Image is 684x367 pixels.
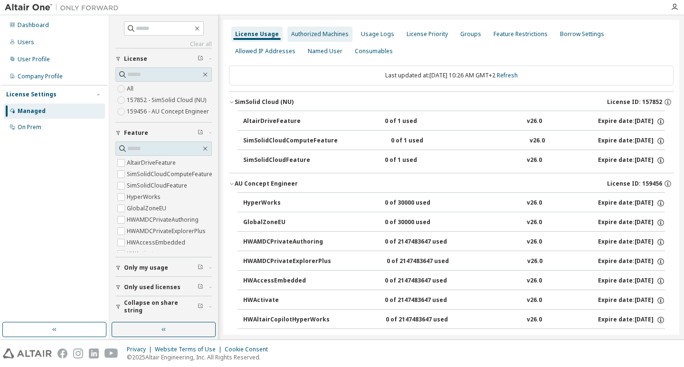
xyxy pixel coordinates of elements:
div: 0 of 1 used [391,137,476,145]
div: Expire date: [DATE] [598,137,665,145]
div: Authorized Machines [291,30,349,38]
div: 0 of 2147483647 used [385,277,470,285]
label: HyperWorks [127,191,162,203]
div: Last updated at: [DATE] 10:26 AM GMT+2 [229,66,674,85]
button: Only my usage [115,257,212,278]
div: Privacy [127,346,155,353]
div: Expire date: [DATE] [598,218,665,227]
div: v26.0 [530,137,545,145]
span: License ID: 157852 [607,98,662,106]
a: Refresh [497,71,518,79]
div: v26.0 [527,238,542,246]
img: youtube.svg [104,348,118,358]
img: facebook.svg [57,348,67,358]
button: HWAltairOneDesktop0 of 2147483647 usedv26.0Expire date:[DATE] [243,329,665,350]
div: Borrow Settings [560,30,604,38]
div: Expire date: [DATE] [598,238,665,246]
div: AU Concept Engineer [235,180,298,188]
span: Clear filter [198,264,203,272]
div: HWActivate [243,296,329,305]
div: Feature Restrictions [494,30,548,38]
button: HWAMDCPrivateExplorerPlus0 of 2147483647 usedv26.0Expire date:[DATE] [243,251,665,272]
button: AltairDriveFeature0 of 1 usedv26.0Expire date:[DATE] [243,111,665,132]
div: HyperWorks [243,199,329,207]
div: Dashboard [18,21,49,29]
label: SimSolidCloudFeature [127,180,189,191]
span: Only used licenses [124,283,180,291]
button: Feature [115,122,212,143]
span: Clear filter [198,283,203,291]
label: GlobalZoneEU [127,203,168,214]
div: 0 of 2147483647 used [387,257,472,266]
div: Company Profile [18,73,63,80]
label: HWAMDCPrivateExplorerPlus [127,226,208,237]
button: HWActivate0 of 2147483647 usedv26.0Expire date:[DATE] [243,290,665,311]
div: GlobalZoneEU [243,218,329,227]
div: v26.0 [527,316,542,324]
div: Managed [18,107,46,115]
img: instagram.svg [73,348,83,358]
span: Clear filter [198,303,203,311]
label: HWAccessEmbedded [127,237,187,248]
button: Collapse on share string [115,296,212,317]
div: 0 of 2147483647 used [385,296,470,305]
img: linkedin.svg [89,348,99,358]
div: Consumables [355,47,393,55]
div: HWAMDCPrivateAuthoring [243,238,329,246]
span: Clear filter [198,129,203,137]
div: License Settings [6,91,57,98]
div: HWAccessEmbedded [243,277,329,285]
div: 0 of 2147483647 used [385,238,470,246]
div: v26.0 [527,257,542,266]
div: 0 of 30000 used [385,199,470,207]
label: AltairDriveFeature [127,157,178,169]
button: SimSolidCloudFeature0 of 1 usedv26.0Expire date:[DATE] [243,150,665,171]
div: v26.0 [527,277,542,285]
div: Expire date: [DATE] [598,117,665,126]
button: HWAccessEmbedded0 of 2147483647 usedv26.0Expire date:[DATE] [243,271,665,292]
div: v26.0 [527,199,542,207]
div: Expire date: [DATE] [598,199,665,207]
div: HWAMDCPrivateExplorerPlus [243,257,331,266]
label: HWActivate [127,248,159,260]
div: Expire date: [DATE] [598,277,665,285]
button: GlobalZoneEU0 of 30000 usedv26.0Expire date:[DATE] [243,212,665,233]
div: 0 of 1 used [385,117,470,126]
div: Named User [308,47,342,55]
button: HWAMDCPrivateAuthoring0 of 2147483647 usedv26.0Expire date:[DATE] [243,232,665,253]
div: SimSolidCloudComputeFeature [243,137,338,145]
button: HWAltairCopilotHyperWorks0 of 2147483647 usedv26.0Expire date:[DATE] [243,310,665,330]
div: On Prem [18,123,41,131]
div: Cookie Consent [225,346,274,353]
img: altair_logo.svg [3,348,52,358]
div: Allowed IP Addresses [235,47,295,55]
span: License ID: 159456 [607,180,662,188]
a: Clear all [115,40,212,48]
div: HWAltairCopilotHyperWorks [243,316,330,324]
div: 0 of 30000 used [385,218,470,227]
p: © 2025 Altair Engineering, Inc. All Rights Reserved. [127,353,274,361]
div: Expire date: [DATE] [598,296,665,305]
span: Only my usage [124,264,168,272]
div: AltairDriveFeature [243,117,329,126]
div: v26.0 [527,218,542,227]
span: Feature [124,129,148,137]
div: Expire date: [DATE] [598,156,665,165]
div: v26.0 [527,296,542,305]
span: Collapse on share string [124,299,198,314]
button: License [115,48,212,69]
div: Groups [460,30,481,38]
label: All [127,83,135,94]
div: Usage Logs [361,30,394,38]
span: License [124,55,147,63]
div: v26.0 [527,117,542,126]
div: License Priority [407,30,448,38]
label: 157852 - SimSolid Cloud (NU) [127,94,208,106]
button: SimSolid Cloud (NU)License ID: 157852 [229,92,674,113]
div: Website Terms of Use [155,346,225,353]
div: Expire date: [DATE] [598,316,665,324]
img: Altair One [5,3,123,12]
div: SimSolid Cloud (NU) [235,98,294,106]
span: Clear filter [198,55,203,63]
div: SimSolidCloudFeature [243,156,329,165]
